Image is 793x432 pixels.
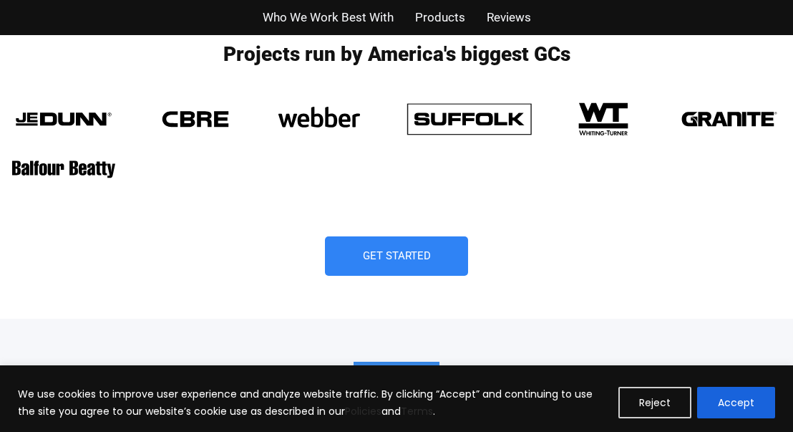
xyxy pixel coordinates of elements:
a: Get Started [325,236,468,276]
a: Reviews [487,7,531,28]
a: Terms [401,404,433,418]
a: Who We Work Best With [263,7,394,28]
span: Get Started [363,251,431,261]
button: Accept [697,387,775,418]
a: Products [415,7,465,28]
a: Policies [345,404,381,418]
p: We use cookies to improve user experience and analyze website traffic. By clicking “Accept” and c... [18,385,608,420]
button: Reject [618,387,691,418]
